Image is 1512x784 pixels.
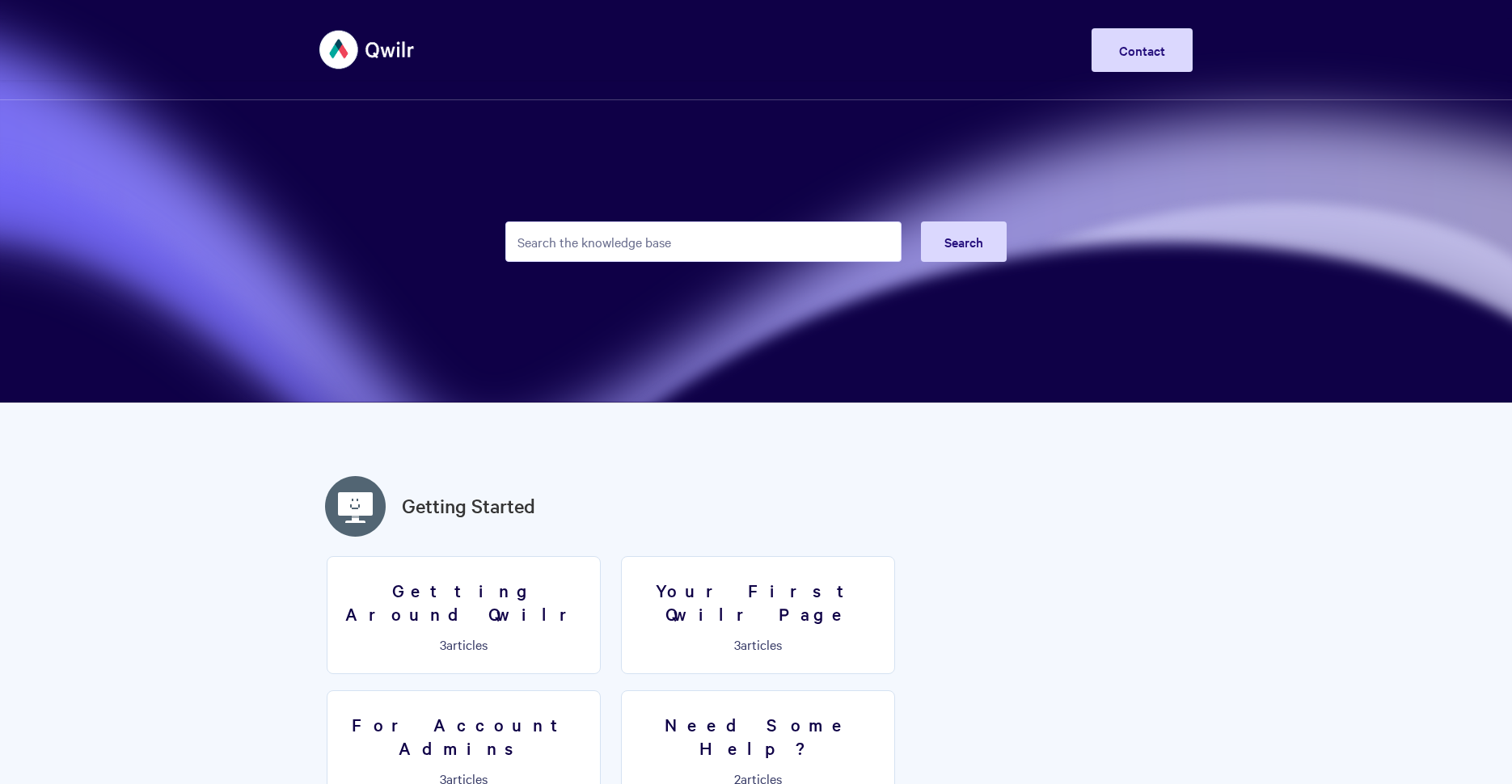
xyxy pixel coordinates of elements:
[1092,28,1193,72] a: Contact
[734,635,741,653] span: 3
[337,713,590,759] h3: For Account Admins
[337,579,590,625] h3: Getting Around Qwilr
[944,233,983,251] span: Search
[631,637,885,651] p: articles
[319,19,416,80] img: Qwilr Help Center
[631,713,885,759] h3: Need Some Help?
[402,491,535,521] a: Getting Started
[631,579,885,625] h3: Your First Qwilr Page
[337,637,590,651] p: articles
[440,635,446,653] span: 3
[621,556,895,674] a: Your First Qwilr Page 3articles
[921,221,1007,262] button: Search
[505,221,902,262] input: Search the knowledge base
[327,556,601,674] a: Getting Around Qwilr 3articles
